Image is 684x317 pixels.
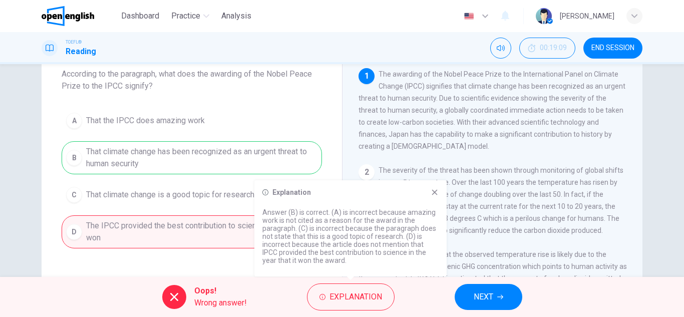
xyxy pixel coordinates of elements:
img: OpenEnglish logo [42,6,94,26]
div: 2 [359,164,375,180]
span: According to the paragraph, what does the awarding of the Nobel Peace Prize to the IPCC signify? [62,68,322,92]
span: NEXT [474,290,493,304]
h6: Explanation [272,188,311,196]
span: Oops! [194,285,247,297]
span: Explanation [329,290,382,304]
span: TOEFL® [66,39,82,46]
span: 00:19:09 [540,44,567,52]
span: Wrong answer! [194,297,247,309]
img: en [463,13,475,20]
div: Hide [519,38,575,59]
span: Practice [171,10,200,22]
h1: Reading [66,46,96,58]
div: [PERSON_NAME] [560,10,614,22]
p: Answer (B) is correct. (A) is incorrect because amazing work is not cited as a reason for the awa... [262,208,439,264]
div: Mute [490,38,511,59]
span: END SESSION [591,44,634,52]
span: The awarding of the Nobel Peace Prize to the International Panel on Climate Change (IPCC) signifi... [359,70,625,150]
span: Analysis [221,10,251,22]
div: 1 [359,68,375,84]
span: Dashboard [121,10,159,22]
span: The severity of the threat has been shown through monitoring of global shifts in overall temperat... [359,166,623,234]
img: Profile picture [536,8,552,24]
